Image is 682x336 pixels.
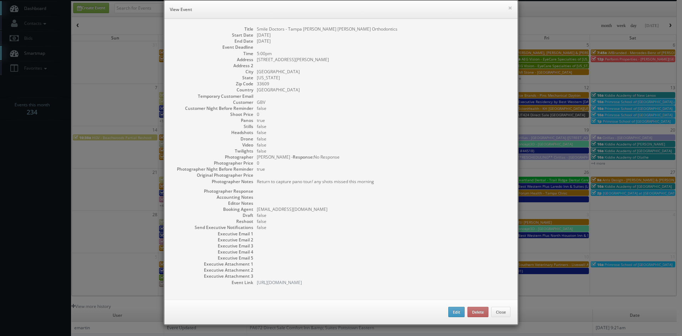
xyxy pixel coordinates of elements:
dt: Address [172,57,253,63]
dd: false [257,224,510,230]
dt: Original Photographer Price [172,172,253,178]
dd: 33609 [257,81,510,87]
dd: 5:00pm [257,50,510,57]
dd: false [257,148,510,154]
dt: Executive Attachment 1 [172,261,253,267]
dt: Headshots [172,129,253,135]
dt: Booking Agent [172,206,253,212]
dd: false [257,136,510,142]
dd: [EMAIL_ADDRESS][DOMAIN_NAME] [257,206,510,212]
dt: Executive Email 3 [172,243,253,249]
dd: 0 [257,160,510,166]
dt: Executive Attachment 2 [172,267,253,273]
dt: Start Date [172,32,253,38]
dt: Executive Email 1 [172,231,253,237]
dd: false [257,105,510,111]
dt: Photographer Price [172,160,253,166]
dt: Event Link [172,279,253,286]
dd: 0 [257,111,510,117]
dd: false [257,218,510,224]
dt: Editor Notes [172,200,253,206]
dd: [US_STATE] [257,75,510,81]
a: [URL][DOMAIN_NAME] [257,279,302,286]
dt: Customer Night Before Reminder [172,105,253,111]
dt: Photographer Notes [172,178,253,185]
dt: Country [172,87,253,93]
dt: Stills [172,123,253,129]
dt: Drone [172,136,253,142]
dd: [DATE] [257,32,510,38]
pre: Return to capture pano tour/ any shots missed this morning [257,178,510,185]
dt: Zip Code [172,81,253,87]
dd: [GEOGRAPHIC_DATA] [257,87,510,93]
dd: Smile Doctors - Tampa [PERSON_NAME] [PERSON_NAME] Orthodontics [257,26,510,32]
dt: Title [172,26,253,32]
dd: false [257,142,510,148]
dt: Video [172,142,253,148]
dt: Photographer Night Before Reminder [172,166,253,172]
button: × [508,5,512,10]
dd: [DATE] [257,38,510,44]
dt: Photographer [172,154,253,160]
dt: Temporary Customer Email [172,93,253,99]
button: Edit [448,307,465,318]
dt: Photographer Response [172,188,253,194]
dt: State [172,75,253,81]
dd: false [257,123,510,129]
dd: false [257,129,510,135]
dt: Panos [172,117,253,123]
dt: Twilights [172,148,253,154]
dt: Event Deadline [172,44,253,50]
dd: GBV [257,99,510,105]
h6: View Event [170,6,512,13]
dd: [PERSON_NAME] - No Response [257,154,510,160]
dt: Accounting Notes [172,194,253,200]
dt: Time [172,50,253,57]
dd: true [257,166,510,172]
dd: [STREET_ADDRESS][PERSON_NAME] [257,57,510,63]
button: Close [491,307,510,318]
dt: Executive Email 4 [172,249,253,255]
dt: Shoot Price [172,111,253,117]
dt: End Date [172,38,253,44]
dt: Executive Email 5 [172,255,253,261]
b: Response: [293,154,314,160]
dt: Customer [172,99,253,105]
dt: Reshoot [172,218,253,224]
dd: [GEOGRAPHIC_DATA] [257,69,510,75]
dt: Executive Email 2 [172,237,253,243]
dd: false [257,212,510,218]
dt: Executive Attachment 3 [172,273,253,279]
dt: City [172,69,253,75]
dt: Draft [172,212,253,218]
dt: Address 2 [172,63,253,69]
dt: Send Executive Notifications [172,224,253,230]
dd: true [257,117,510,123]
button: Delete [467,307,488,318]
